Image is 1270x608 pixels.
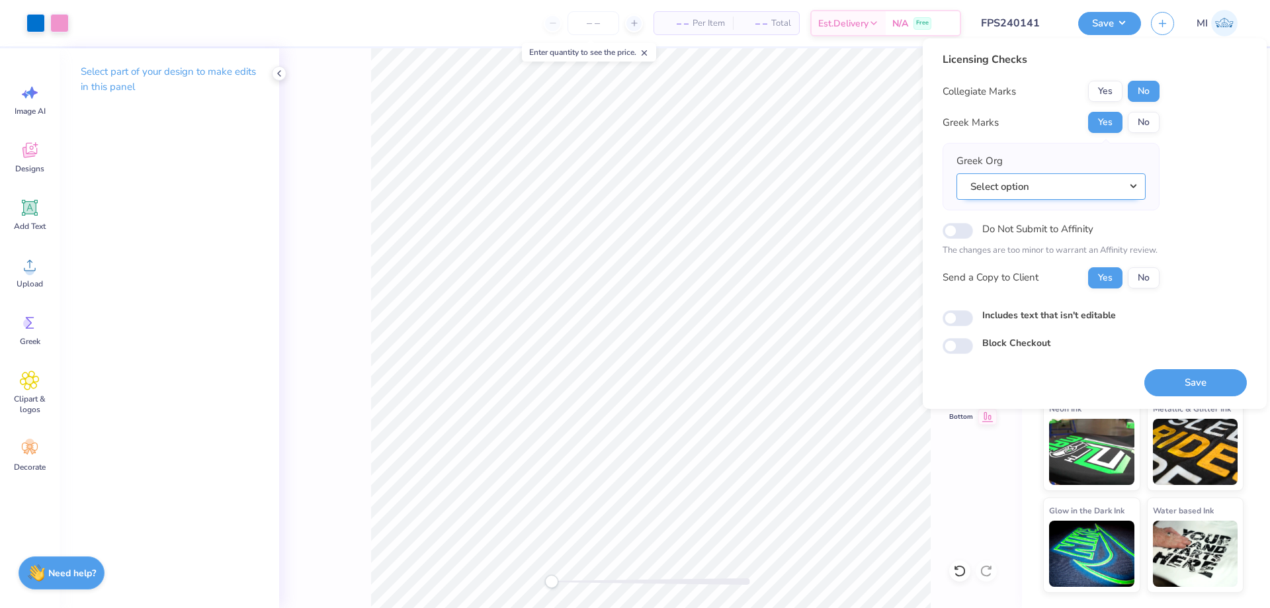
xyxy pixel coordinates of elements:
[916,19,929,28] span: Free
[1088,112,1122,133] button: Yes
[568,11,619,35] input: – –
[1078,12,1141,35] button: Save
[1049,521,1134,587] img: Glow in the Dark Ink
[545,575,558,588] div: Accessibility label
[982,220,1093,238] label: Do Not Submit to Affinity
[943,244,1160,257] p: The changes are too minor to warrant an Affinity review.
[1088,267,1122,288] button: Yes
[1128,81,1160,102] button: No
[943,52,1160,67] div: Licensing Checks
[8,394,52,415] span: Clipart & logos
[892,17,908,30] span: N/A
[15,163,44,174] span: Designs
[943,270,1038,285] div: Send a Copy to Client
[1144,369,1247,396] button: Save
[81,64,258,95] p: Select part of your design to make edits in this panel
[14,221,46,232] span: Add Text
[522,43,656,62] div: Enter quantity to see the price.
[949,412,973,422] span: Bottom
[1088,81,1122,102] button: Yes
[1191,10,1244,36] a: MI
[1049,419,1134,485] img: Neon Ink
[956,173,1146,200] button: Select option
[15,106,46,116] span: Image AI
[1049,503,1124,517] span: Glow in the Dark Ink
[982,308,1116,322] label: Includes text that isn't editable
[982,336,1050,350] label: Block Checkout
[1211,10,1238,36] img: Mark Isaac
[1128,267,1160,288] button: No
[17,279,43,289] span: Upload
[662,17,689,30] span: – –
[943,115,999,130] div: Greek Marks
[1153,503,1214,517] span: Water based Ink
[693,17,725,30] span: Per Item
[956,153,1003,169] label: Greek Org
[14,462,46,472] span: Decorate
[1153,419,1238,485] img: Metallic & Glitter Ink
[48,567,96,580] strong: Need help?
[971,10,1068,36] input: Untitled Design
[1128,112,1160,133] button: No
[818,17,868,30] span: Est. Delivery
[1197,16,1208,31] span: MI
[20,336,40,347] span: Greek
[1153,521,1238,587] img: Water based Ink
[943,84,1016,99] div: Collegiate Marks
[741,17,767,30] span: – –
[771,17,791,30] span: Total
